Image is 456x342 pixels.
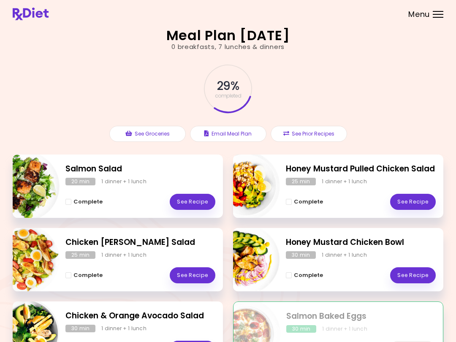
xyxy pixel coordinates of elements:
[217,79,239,93] span: 29 %
[170,194,215,210] a: See Recipe - Salmon Salad
[170,267,215,283] a: See Recipe - Chicken Cobb Salad
[408,11,430,18] span: Menu
[65,163,215,175] h2: Salmon Salad
[286,310,435,323] h2: Salmon Baked Eggs
[101,251,147,259] div: 1 dinner + 1 lunch
[286,178,316,185] div: 25 min
[13,8,49,20] img: RxDiet
[210,225,280,295] img: Info - Honey Mustard Chicken Bowl
[65,251,95,259] div: 25 min
[171,42,285,52] div: 0 breakfasts , 7 lunches & dinners
[390,267,436,283] a: See Recipe - Honey Mustard Chicken Bowl
[73,272,103,279] span: Complete
[215,93,242,98] span: completed
[190,126,266,142] button: Email Meal Plan
[65,197,103,207] button: Complete - Salmon Salad
[286,251,316,259] div: 30 min
[73,198,103,205] span: Complete
[286,236,436,249] h2: Honey Mustard Chicken Bowl
[294,198,323,205] span: Complete
[109,126,186,142] button: See Groceries
[65,178,95,185] div: 20 min
[322,325,367,333] div: 1 dinner + 1 lunch
[286,163,436,175] h2: Honey Mustard Pulled Chicken Salad
[210,151,280,221] img: Info - Honey Mustard Pulled Chicken Salad
[294,272,323,279] span: Complete
[101,325,147,332] div: 1 dinner + 1 lunch
[101,178,147,185] div: 1 dinner + 1 lunch
[286,325,316,333] div: 30 min
[65,236,215,249] h2: Chicken Cobb Salad
[322,251,367,259] div: 1 dinner + 1 lunch
[322,178,367,185] div: 1 dinner + 1 lunch
[166,29,290,42] h2: Meal Plan [DATE]
[65,270,103,280] button: Complete - Chicken Cobb Salad
[286,270,323,280] button: Complete - Honey Mustard Chicken Bowl
[65,325,95,332] div: 30 min
[390,194,436,210] a: See Recipe - Honey Mustard Pulled Chicken Salad
[271,126,347,142] button: See Prior Recipes
[65,310,215,322] h2: Chicken & Orange Avocado Salad
[286,197,323,207] button: Complete - Honey Mustard Pulled Chicken Salad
